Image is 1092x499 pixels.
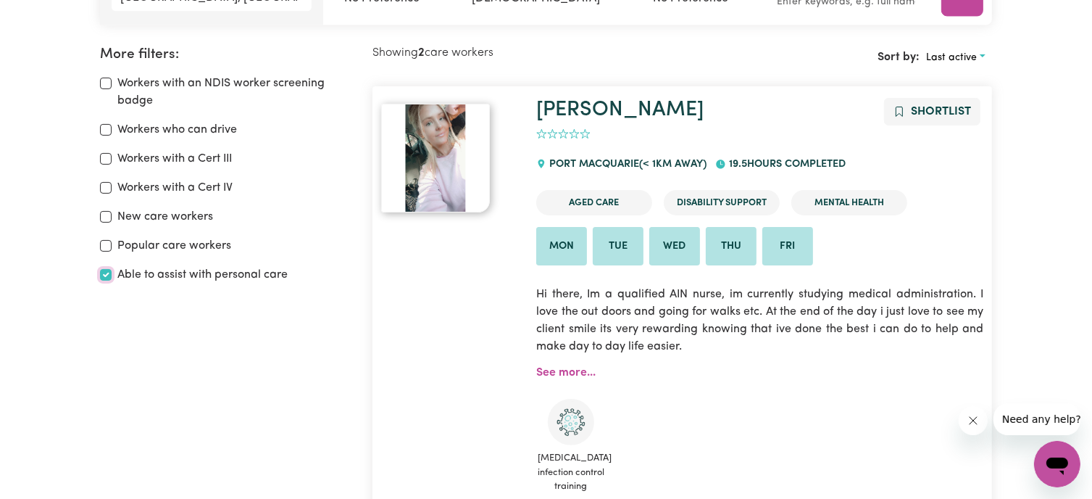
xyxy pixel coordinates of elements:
li: Aged Care [536,190,652,215]
label: Workers with a Cert III [117,150,232,168]
li: Available on Mon [536,227,587,266]
span: [MEDICAL_DATA] infection control training [536,445,606,499]
span: Shortlist [911,106,971,117]
span: (< 1km away) [639,159,707,170]
b: 2 [418,47,425,59]
div: add rating by typing an integer from 0 to 5 or pressing arrow keys [536,126,591,143]
span: Need any help? [9,10,88,22]
div: PORT MACQUARIE [536,145,715,184]
span: Sort by: [878,51,920,63]
li: Available on Wed [649,227,700,266]
label: Workers with an NDIS worker screening badge [117,75,356,110]
div: 19.5 hours completed [715,145,854,184]
button: Sort search results [920,46,992,69]
label: New care workers [117,208,213,226]
iframe: Button to launch messaging window [1034,441,1080,487]
iframe: Message from company [993,403,1080,435]
a: [PERSON_NAME] [536,99,704,120]
li: Mental Health [791,190,907,215]
label: Popular care workers [117,237,231,255]
iframe: Close message [959,406,988,435]
img: View Sally's profile [381,104,490,213]
img: CS Academy: COVID-19 Infection Control Training course completed [548,399,594,445]
span: Last active [926,52,977,63]
button: Add to shortlist [884,98,980,125]
label: Able to assist with personal care [117,266,288,284]
li: Available on Tue [593,227,643,266]
a: See more... [536,367,596,379]
label: Workers with a Cert IV [117,179,233,197]
a: Sally [381,104,519,213]
li: Disability Support [664,190,780,215]
h2: More filters: [100,46,356,63]
li: Available on Fri [762,227,813,266]
h2: Showing care workers [372,46,683,60]
label: Workers who can drive [117,121,237,139]
li: Available on Thu [706,227,757,266]
p: Hi there, Im a qualified AIN nurse, im currently studying medical administration. I love the out ... [536,277,983,364]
